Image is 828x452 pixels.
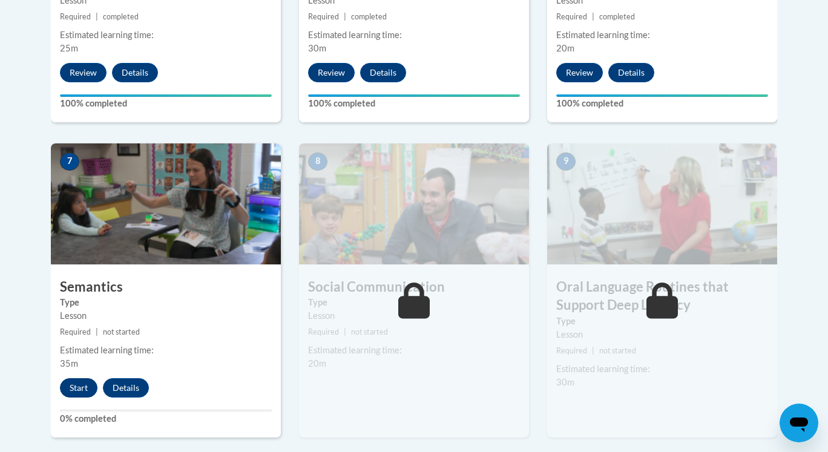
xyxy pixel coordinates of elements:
span: 20m [308,358,326,368]
span: completed [103,12,139,21]
iframe: Button to launch messaging window [780,404,818,442]
button: Start [60,378,97,398]
span: completed [599,12,635,21]
span: | [592,346,594,355]
div: Lesson [556,328,768,341]
div: Your progress [556,94,768,97]
span: not started [599,346,636,355]
span: 9 [556,152,576,171]
div: Estimated learning time: [60,344,272,357]
button: Details [103,378,149,398]
div: Estimated learning time: [60,28,272,42]
span: | [344,12,346,21]
span: Required [308,12,339,21]
span: | [96,12,98,21]
span: Required [60,327,91,336]
label: 100% completed [556,97,768,110]
label: Type [60,296,272,309]
span: completed [351,12,387,21]
div: Estimated learning time: [308,344,520,357]
span: 35m [60,358,78,368]
label: 100% completed [308,97,520,110]
span: Required [308,327,339,336]
label: Type [308,296,520,309]
div: Your progress [308,94,520,97]
span: Required [60,12,91,21]
span: not started [103,327,140,336]
h3: Social Communication [299,278,529,296]
span: Required [556,346,587,355]
span: 7 [60,152,79,171]
label: 100% completed [60,97,272,110]
h3: Oral Language Routines that Support Deep Literacy [547,278,777,315]
span: | [592,12,594,21]
label: 0% completed [60,412,272,425]
label: Type [556,315,768,328]
div: Estimated learning time: [308,28,520,42]
img: Course Image [299,143,529,264]
button: Details [112,63,158,82]
div: Your progress [60,94,272,97]
button: Details [360,63,406,82]
span: 30m [556,377,574,387]
button: Review [60,63,107,82]
div: Lesson [308,309,520,323]
h3: Semantics [51,278,281,296]
span: 25m [60,43,78,53]
span: 30m [308,43,326,53]
span: Required [556,12,587,21]
div: Estimated learning time: [556,362,768,376]
span: 8 [308,152,327,171]
div: Estimated learning time: [556,28,768,42]
button: Review [308,63,355,82]
span: | [96,327,98,336]
button: Review [556,63,603,82]
img: Course Image [547,143,777,264]
div: Lesson [60,309,272,323]
span: not started [351,327,388,336]
button: Details [608,63,654,82]
img: Course Image [51,143,281,264]
span: | [344,327,346,336]
span: 20m [556,43,574,53]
